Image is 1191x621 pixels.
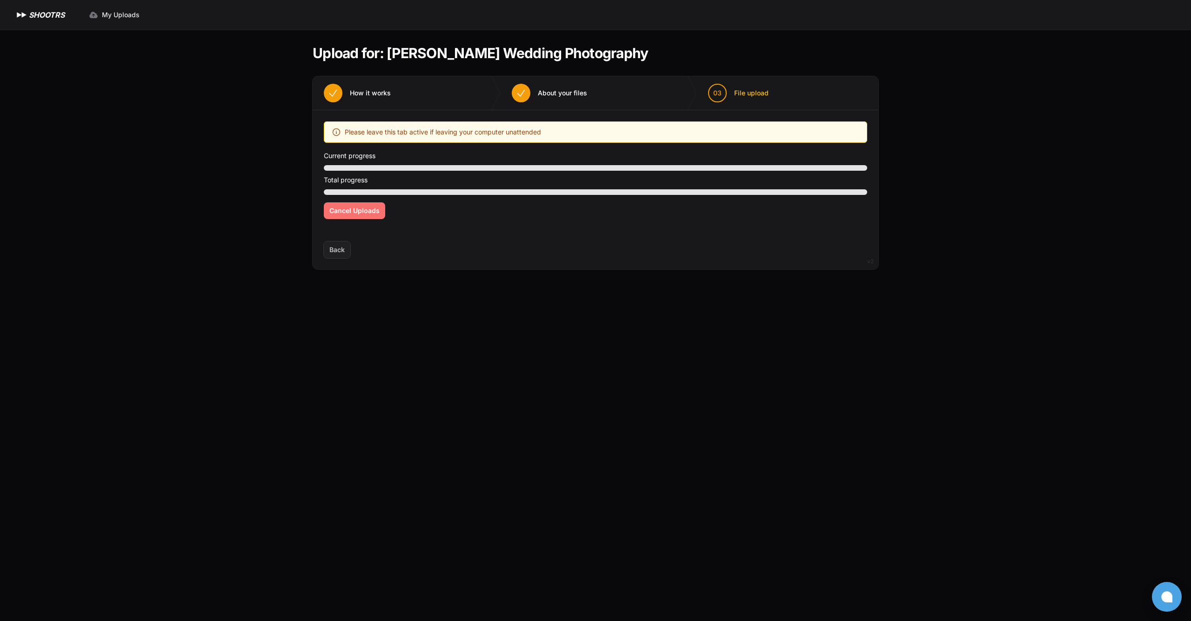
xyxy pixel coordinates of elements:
span: About your files [538,88,587,98]
p: Current progress [324,150,867,161]
img: SHOOTRS [15,9,29,20]
p: Total progress [324,174,867,186]
span: 03 [713,88,722,98]
span: How it works [350,88,391,98]
span: Please leave this tab active if leaving your computer unattended [345,127,541,138]
button: Cancel Uploads [324,202,385,219]
button: 03 File upload [697,76,780,110]
span: Cancel Uploads [329,206,380,215]
h1: Upload for: [PERSON_NAME] Wedding Photography [313,45,648,61]
a: SHOOTRS SHOOTRS [15,9,65,20]
button: Open chat window [1152,582,1182,612]
button: About your files [501,76,598,110]
span: File upload [734,88,769,98]
div: v2 [867,256,874,267]
button: How it works [313,76,402,110]
a: My Uploads [83,7,145,23]
span: My Uploads [102,10,140,20]
h1: SHOOTRS [29,9,65,20]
